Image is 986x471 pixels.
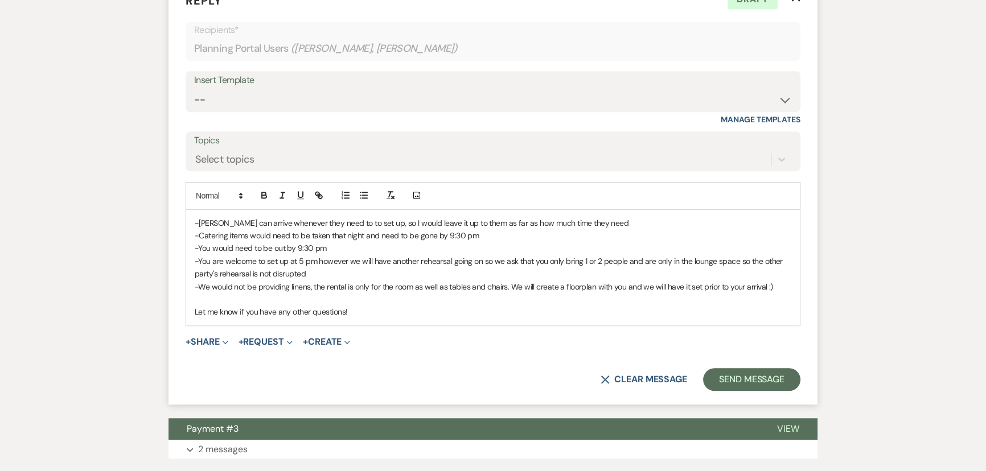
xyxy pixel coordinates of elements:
button: View [759,418,817,440]
span: ( [PERSON_NAME], [PERSON_NAME] ) [291,41,458,56]
p: -You are welcome to set up at 5 pm however we will have another rehearsal going on so we ask that... [195,255,791,280]
div: Planning Portal Users [194,38,792,60]
button: Payment #3 [169,418,759,440]
span: + [186,337,191,346]
p: Let me know if you have any other questions! [195,305,791,318]
span: + [239,337,244,346]
p: Recipients* [194,23,792,38]
div: Insert Template [194,72,792,89]
p: -[PERSON_NAME] can arrive whenever they need to to set up, so I would leave it up to them as far ... [195,217,791,229]
p: -Catering items would need to be taken that night and need to be gone by 9:30 pm [195,229,791,242]
button: 2 messages [169,440,817,459]
label: Topics [194,133,792,149]
button: Request [239,337,293,346]
span: + [303,337,308,346]
p: -We would not be providing linens, the rental is only for the room as well as tables and chairs. ... [195,280,791,293]
p: 2 messages [198,442,248,457]
button: Send Message [703,368,800,391]
button: Create [303,337,350,346]
button: Clear message [601,375,687,384]
span: Payment #3 [187,423,239,435]
span: View [777,423,799,435]
button: Share [186,337,228,346]
div: Select topics [195,152,254,167]
p: -You would need to be out by 9:30 pm [195,242,791,254]
a: Manage Templates [721,114,800,125]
